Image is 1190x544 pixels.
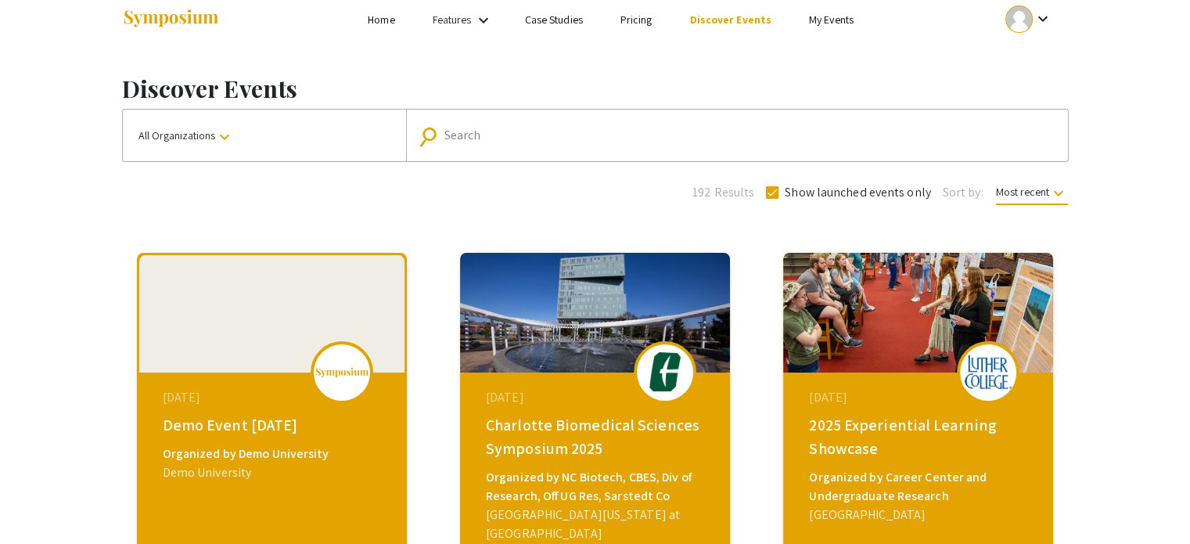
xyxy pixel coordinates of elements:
div: [DATE] [486,388,708,407]
mat-icon: keyboard_arrow_down [1049,184,1068,203]
div: [DATE] [163,388,385,407]
div: Charlotte Biomedical Sciences Symposium 2025 [486,413,708,460]
h1: Discover Events [122,74,1069,103]
a: Discover Events [689,13,771,27]
div: [GEOGRAPHIC_DATA][US_STATE] at [GEOGRAPHIC_DATA] [486,506,708,543]
div: [GEOGRAPHIC_DATA] [809,506,1031,524]
a: Case Studies [525,13,583,27]
img: 2025-experiential-learning-showcase_eventCoverPhoto_3051d9__thumb.jpg [783,253,1053,373]
iframe: Chat [12,474,67,532]
a: Features [433,13,472,27]
button: Most recent [983,178,1080,206]
span: All Organizations [138,128,234,142]
img: biomedical-sciences2025_eventLogo_e7ea32_.png [642,352,688,391]
div: 2025 Experiential Learning Showcase [809,413,1031,460]
div: Organized by Demo University [163,445,385,463]
mat-icon: keyboard_arrow_down [215,128,234,146]
span: Most recent [996,185,1068,205]
div: Organized by Career Center and Undergraduate Research [809,468,1031,506]
a: My Events [809,13,854,27]
a: Pricing [620,13,653,27]
img: biomedical-sciences2025_eventCoverPhoto_f0c029__thumb.jpg [460,253,730,373]
span: Sort by: [943,183,983,202]
div: Organized by NC Biotech, CBES, Div of Research, Off UG Res, Sarstedt Co [486,468,708,506]
img: logo_v2.png [315,367,369,378]
mat-icon: Expand account dropdown [1033,9,1052,28]
button: Expand account dropdown [989,2,1068,37]
div: [DATE] [809,388,1031,407]
span: Show launched events only [785,183,931,202]
div: Demo University [163,463,385,482]
div: Demo Event [DATE] [163,413,385,437]
span: 192 Results [692,183,754,202]
img: 2025-experiential-learning-showcase_eventLogo_377aea_.png [965,355,1012,389]
mat-icon: Search [421,123,444,150]
img: Symposium by ForagerOne [122,9,220,30]
mat-icon: Expand Features list [474,11,493,30]
button: All Organizations [123,110,406,161]
a: Home [368,13,394,27]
